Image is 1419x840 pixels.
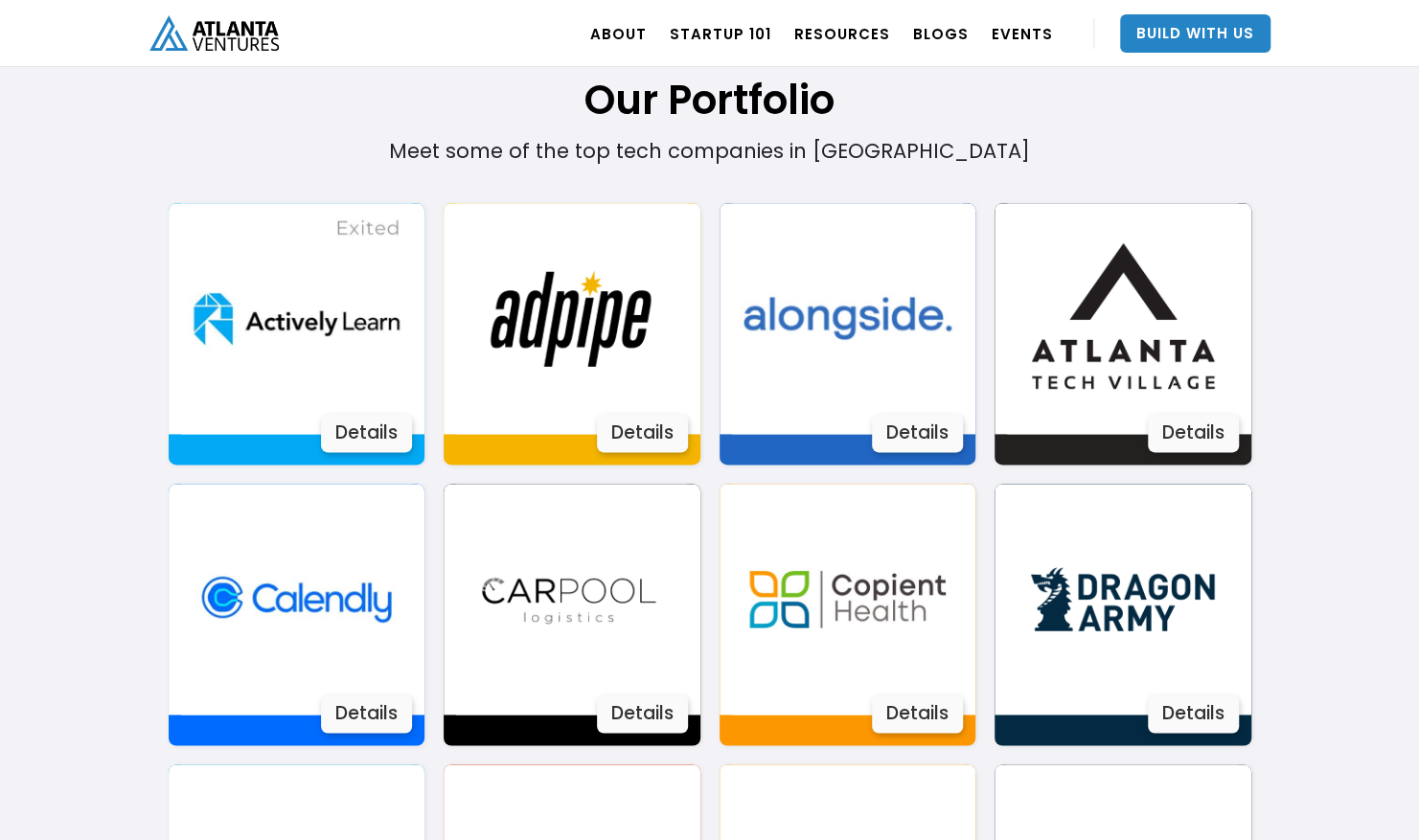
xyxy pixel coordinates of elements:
img: Image 3 [1007,203,1238,434]
img: Image 3 [181,484,412,715]
img: Image 3 [732,203,963,434]
img: Image 3 [456,484,687,715]
div: Details [1148,414,1239,452]
a: Build With Us [1120,14,1270,53]
div: Details [872,414,963,452]
img: Image 3 [181,203,412,434]
img: Image 3 [732,484,963,715]
a: RESOURCES [794,7,890,60]
img: Image 3 [456,203,687,434]
div: Details [597,414,688,452]
a: EVENTS [992,7,1053,60]
a: Startup 101 [670,7,771,60]
div: Details [597,694,688,733]
div: Details [1148,694,1239,733]
a: ABOUT [590,7,647,60]
a: BLOGS [913,7,969,60]
img: Image 3 [1007,484,1238,715]
div: Details [321,694,412,733]
div: Details [872,694,963,733]
div: Details [321,414,412,452]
